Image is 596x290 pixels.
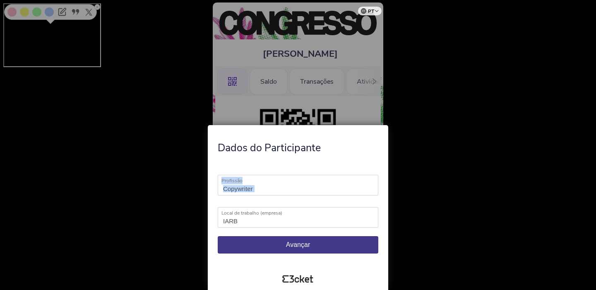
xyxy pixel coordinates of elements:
span: Avançar [286,241,310,248]
div: Create a Quoteshot [65,1,78,15]
div: Add a Note [51,1,65,15]
div: blue [40,3,50,13]
button: Avançar [218,236,378,254]
div: green [28,3,38,13]
h4: Dados do Participante [218,141,378,155]
label: Local de trabalho (empresa) [218,207,386,219]
div: Share on X [78,1,91,15]
label: Profissão [218,175,386,186]
div: pink [3,3,13,13]
div: yellow [15,3,25,13]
